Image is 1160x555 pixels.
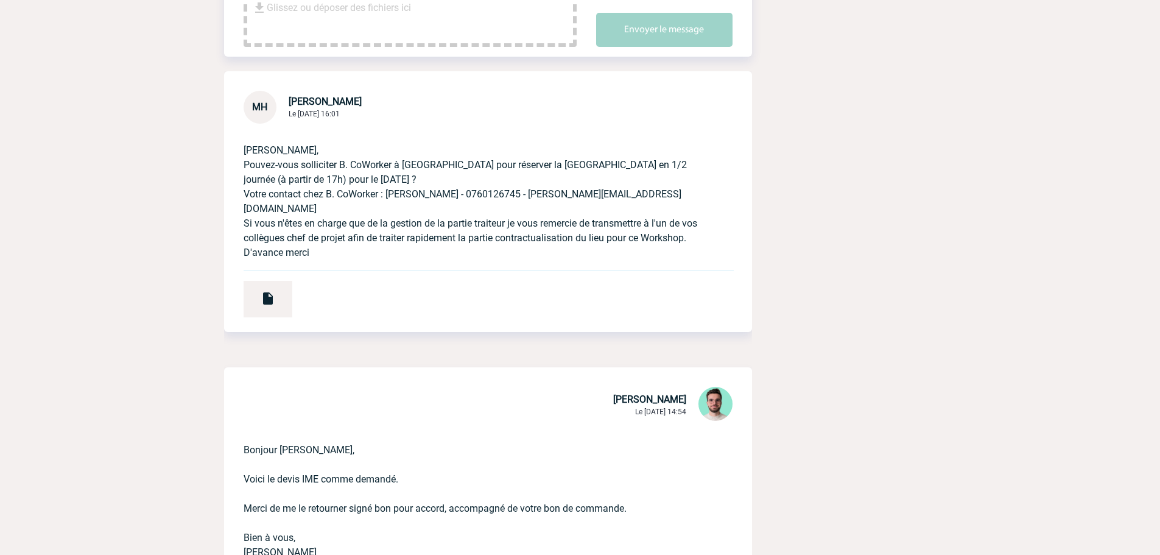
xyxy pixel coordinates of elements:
span: MH [252,101,267,113]
span: [PERSON_NAME] [613,394,686,405]
a: Re_ CAPGEMINI TS Sogeti _ B CoWorker _ Event du 04_09_2025.msg [224,288,292,299]
img: 121547-2.png [698,387,733,421]
span: [PERSON_NAME] [289,96,362,107]
span: Le [DATE] 14:54 [635,408,686,416]
p: [PERSON_NAME], Pouvez-vous solliciter B. CoWorker à [GEOGRAPHIC_DATA] pour réserver la [GEOGRAPHI... [244,124,698,260]
img: file_download.svg [252,1,267,15]
span: Le [DATE] 16:01 [289,110,340,118]
button: Envoyer le message [596,13,733,47]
